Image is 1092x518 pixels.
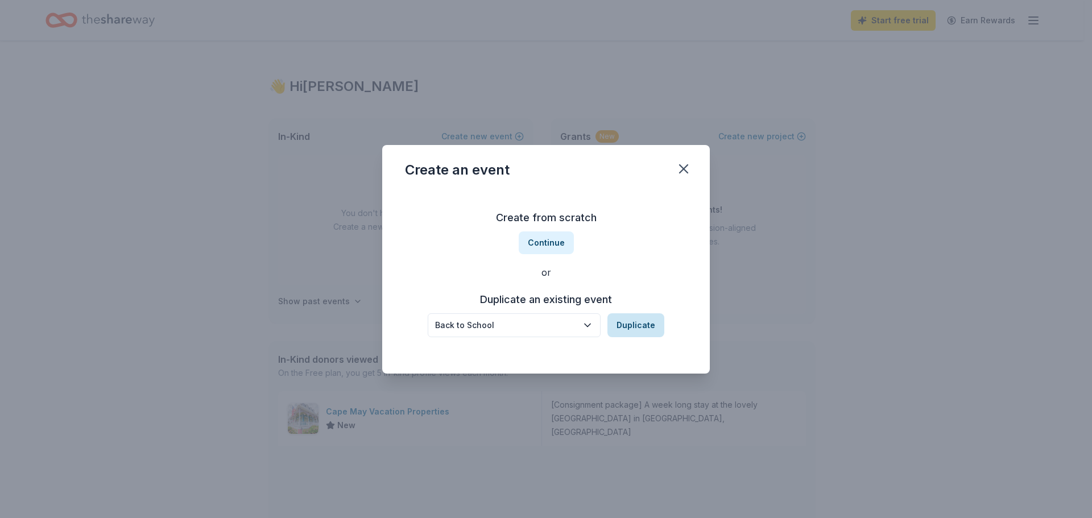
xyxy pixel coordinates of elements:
[519,231,574,254] button: Continue
[405,266,687,279] div: or
[405,209,687,227] h3: Create from scratch
[405,161,510,179] div: Create an event
[435,318,577,332] div: Back to School
[607,313,664,337] button: Duplicate
[428,291,664,309] h3: Duplicate an existing event
[428,313,601,337] button: Back to School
